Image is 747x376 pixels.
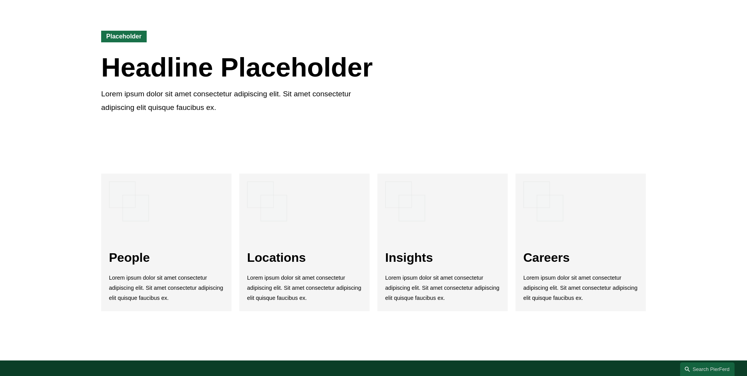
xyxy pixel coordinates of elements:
h2: People [109,250,224,265]
p: Lorem ipsum dolor sit amet consectetur adipiscing elit. Sit amet consectetur adipiscing elit quis... [247,273,362,303]
h2: Careers [523,250,638,265]
p: Lorem ipsum dolor sit amet consectetur adipiscing elit. Sit amet consectetur adipiscing elit quis... [523,273,638,303]
a: Search this site [680,362,735,376]
h2: Headline Placeholder [101,54,373,81]
h2: Locations [247,250,362,265]
strong: Placeholder [106,33,142,40]
p: Lorem ipsum dolor sit amet consectetur adipiscing elit. Sit amet consectetur adipiscing elit quis... [109,273,224,303]
h2: Insights [385,250,500,265]
p: Lorem ipsum dolor sit amet consectetur adipiscing elit. Sit amet consectetur adipiscing elit quis... [101,87,373,114]
p: Lorem ipsum dolor sit amet consectetur adipiscing elit. Sit amet consectetur adipiscing elit quis... [385,273,500,303]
